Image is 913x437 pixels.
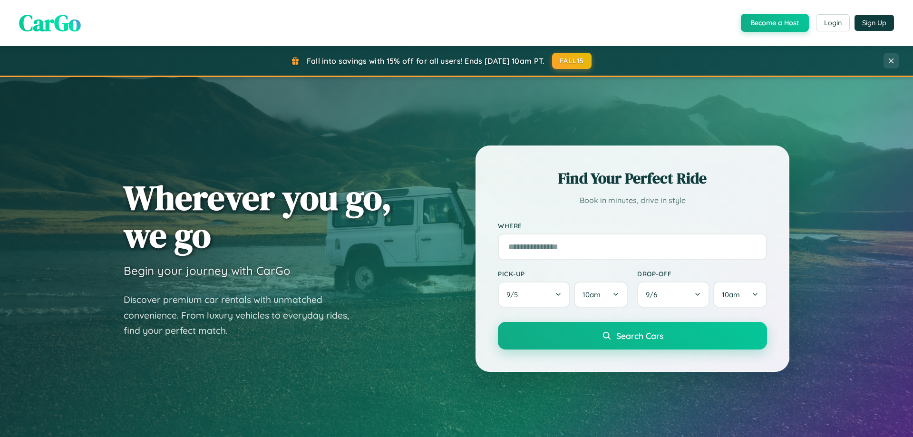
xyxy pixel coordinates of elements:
[506,290,523,299] span: 9 / 5
[498,168,767,189] h2: Find Your Perfect Ride
[124,179,392,254] h1: Wherever you go, we go
[855,15,894,31] button: Sign Up
[637,270,767,278] label: Drop-off
[574,282,628,308] button: 10am
[498,322,767,350] button: Search Cars
[19,7,81,39] span: CarGo
[616,330,663,341] span: Search Cars
[498,282,570,308] button: 9/5
[307,56,545,66] span: Fall into savings with 15% off for all users! Ends [DATE] 10am PT.
[646,290,662,299] span: 9 / 6
[816,14,850,31] button: Login
[498,270,628,278] label: Pick-up
[552,53,592,69] button: FALL15
[498,194,767,207] p: Book in minutes, drive in style
[124,263,291,278] h3: Begin your journey with CarGo
[637,282,709,308] button: 9/6
[498,222,767,230] label: Where
[722,290,740,299] span: 10am
[713,282,767,308] button: 10am
[741,14,809,32] button: Become a Host
[124,292,361,339] p: Discover premium car rentals with unmatched convenience. From luxury vehicles to everyday rides, ...
[583,290,601,299] span: 10am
